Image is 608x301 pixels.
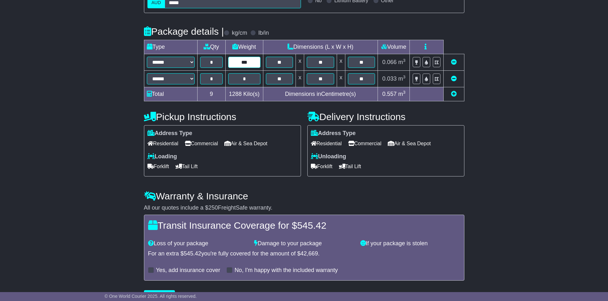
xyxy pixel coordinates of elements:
[229,91,242,97] span: 1288
[144,191,464,201] h4: Warranty & Insurance
[300,250,318,257] span: 42,669
[263,40,378,54] td: Dimensions (L x W x H)
[382,59,397,65] span: 0.066
[148,220,460,231] h4: Transit Insurance Coverage for $
[378,40,410,54] td: Volume
[144,204,464,211] div: All our quotes include a $ FreightSafe warranty.
[297,220,327,231] span: 545.42
[235,267,338,274] label: No, I'm happy with the included warranty
[296,71,304,87] td: x
[145,240,251,247] div: Loss of your package
[451,75,457,82] a: Remove this item
[144,26,224,37] h4: Package details |
[403,75,406,79] sup: 3
[382,75,397,82] span: 0.033
[225,87,263,101] td: Kilo(s)
[311,161,333,171] span: Forklift
[176,161,198,171] span: Tail Lift
[147,130,192,137] label: Address Type
[144,40,197,54] td: Type
[147,153,177,160] label: Loading
[296,54,304,71] td: x
[337,71,345,87] td: x
[307,111,464,122] h4: Delivery Instructions
[197,87,225,101] td: 9
[339,161,361,171] span: Tail Lift
[263,87,378,101] td: Dimensions in Centimetre(s)
[105,294,197,299] span: © One World Courier 2025. All rights reserved.
[197,40,225,54] td: Qty
[185,139,218,148] span: Commercial
[224,139,267,148] span: Air & Sea Depot
[337,54,345,71] td: x
[208,204,218,211] span: 250
[258,30,269,37] label: lb/in
[357,240,463,247] div: If your package is stolen
[451,59,457,65] a: Remove this item
[144,87,197,101] td: Total
[147,161,169,171] span: Forklift
[398,75,406,82] span: m
[311,139,342,148] span: Residential
[403,58,406,63] sup: 3
[388,139,431,148] span: Air & Sea Depot
[148,250,460,257] div: For an extra $ you're fully covered for the amount of $ .
[225,40,263,54] td: Weight
[403,90,406,95] sup: 3
[251,240,357,247] div: Damage to your package
[398,91,406,97] span: m
[184,250,201,257] span: 545.42
[382,91,397,97] span: 0.557
[311,153,346,160] label: Unloading
[144,111,301,122] h4: Pickup Instructions
[398,59,406,65] span: m
[147,139,178,148] span: Residential
[311,130,356,137] label: Address Type
[451,91,457,97] a: Add new item
[348,139,381,148] span: Commercial
[232,30,247,37] label: kg/cm
[156,267,220,274] label: Yes, add insurance cover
